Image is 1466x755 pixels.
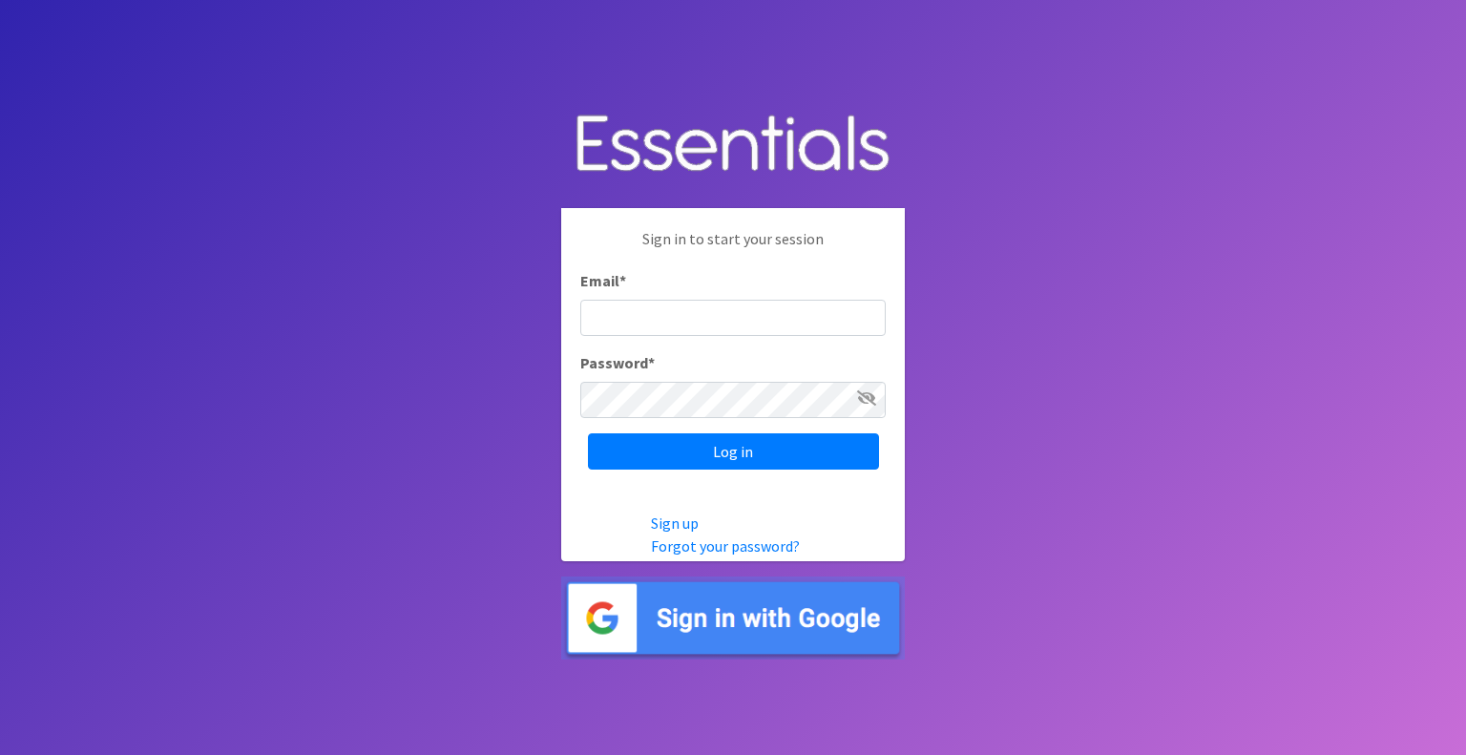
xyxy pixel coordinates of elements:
[561,577,905,660] img: Sign in with Google
[651,514,699,533] a: Sign up
[588,433,879,470] input: Log in
[619,271,626,290] abbr: required
[580,269,626,292] label: Email
[651,536,800,556] a: Forgot your password?
[561,95,905,194] img: Human Essentials
[648,353,655,372] abbr: required
[580,227,886,269] p: Sign in to start your session
[580,351,655,374] label: Password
